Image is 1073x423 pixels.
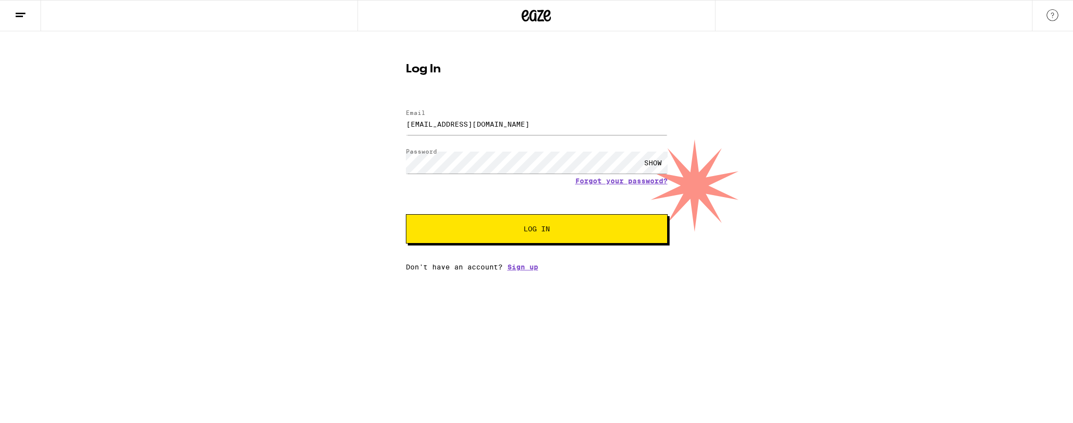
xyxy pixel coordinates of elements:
label: Password [406,148,437,155]
label: Email [406,110,425,116]
input: Email [406,113,668,135]
a: Forgot your password? [575,177,668,185]
a: Sign up [507,263,538,271]
span: Log In [524,225,550,232]
span: Hi. Need any help? [6,7,70,15]
h1: Log In [406,64,668,75]
div: SHOW [638,152,668,174]
button: Log In [406,214,668,244]
div: Don't have an account? [406,263,668,271]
